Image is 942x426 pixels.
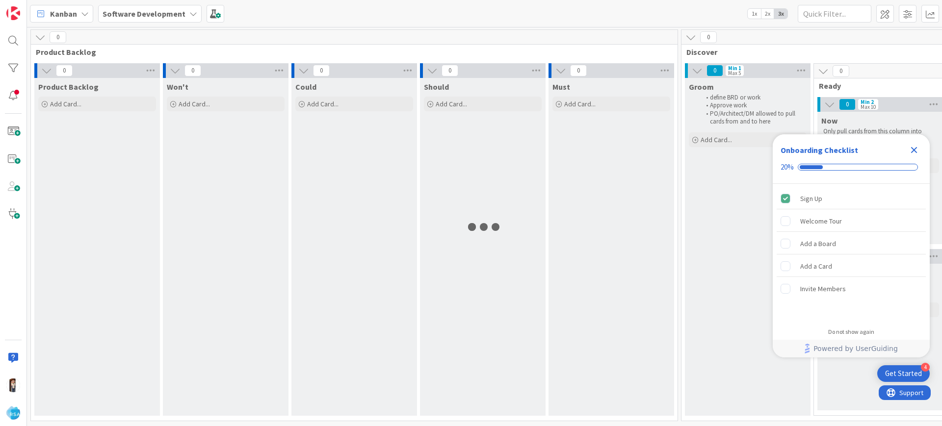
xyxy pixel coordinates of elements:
span: 0 [50,31,66,43]
span: 0 [706,65,723,76]
span: Add Card... [701,135,732,144]
p: Only pull cards from this column into Deliver. Keep these cards in order of priority. [823,127,937,151]
div: Max 5 [728,71,741,75]
span: 0 [839,99,856,110]
div: Min 1 [728,66,741,71]
span: Add Card... [307,100,339,108]
div: Max 10 [861,104,876,109]
span: Add Card... [50,100,81,108]
div: Invite Members [800,283,846,295]
span: Ready [819,81,934,91]
span: Product Backlog [36,47,665,57]
li: Approve work [701,101,805,109]
span: Groom [689,82,714,92]
div: Sign Up [800,193,822,204]
div: 4 [921,363,930,372]
span: Kanban [50,8,77,20]
div: Footer [773,340,930,357]
span: Should [424,82,449,92]
div: Do not show again [828,328,874,336]
div: Close Checklist [906,142,922,158]
input: Quick Filter... [798,5,871,23]
span: 0 [700,31,717,43]
span: Discover [686,47,938,57]
span: Support [21,1,45,13]
li: PO/Architect/DM allowed to pull cards from and to here [701,110,805,126]
span: 0 [313,65,330,76]
span: 0 [184,65,201,76]
div: Checklist Container [773,134,930,357]
div: Onboarding Checklist [781,144,858,156]
span: Product Backlog [38,82,99,92]
div: Add a Card [800,260,832,272]
div: Min 2 [861,100,874,104]
b: Software Development [103,9,185,19]
div: Add a Board is incomplete. [777,233,926,254]
span: Powered by UserGuiding [813,343,898,354]
div: Add a Board [800,238,836,250]
div: Sign Up is complete. [777,188,926,209]
img: SK [6,378,20,392]
span: Add Card... [179,100,210,108]
span: Add Card... [564,100,596,108]
img: avatar [6,406,20,420]
span: 0 [442,65,458,76]
li: define BRD or work [701,94,805,101]
div: Checklist progress: 20% [781,163,922,172]
div: Invite Members is incomplete. [777,278,926,300]
span: Won't [167,82,188,92]
span: Now [821,116,837,125]
span: 2x [761,9,774,19]
span: 0 [56,65,73,76]
span: Must [552,82,570,92]
span: 0 [570,65,587,76]
span: Add Card... [436,100,467,108]
div: Open Get Started checklist, remaining modules: 4 [877,365,930,382]
span: 1x [748,9,761,19]
span: Could [295,82,316,92]
div: Welcome Tour [800,215,842,227]
div: Add a Card is incomplete. [777,255,926,277]
div: 20% [781,163,794,172]
div: Checklist items [773,184,930,322]
span: 3x [774,9,787,19]
img: Visit kanbanzone.com [6,6,20,20]
div: Welcome Tour is incomplete. [777,210,926,232]
div: Get Started [885,369,922,378]
a: Powered by UserGuiding [778,340,925,357]
span: 0 [833,65,849,77]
